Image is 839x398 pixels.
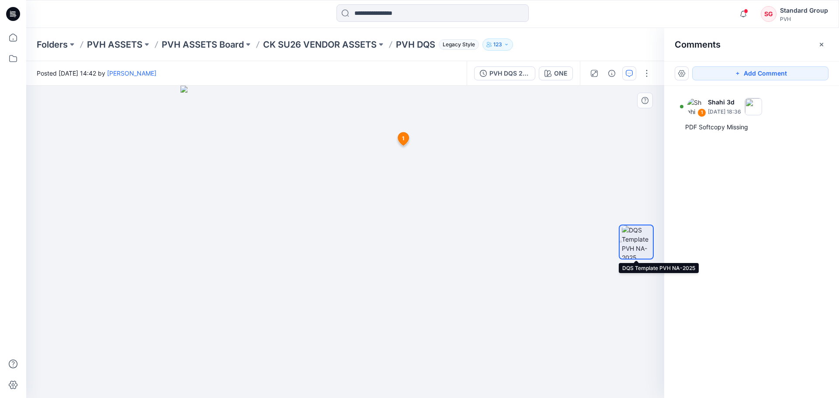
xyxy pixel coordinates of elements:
span: Posted [DATE] 14:42 by [37,69,156,78]
div: ONE [554,69,567,78]
button: Add Comment [692,66,829,80]
img: Shahi 3d [687,98,704,115]
p: 123 [493,40,502,49]
button: Legacy Style [435,38,479,51]
button: ONE [539,66,573,80]
a: PVH ASSETS Board [162,38,244,51]
p: Shahi 3d [708,97,741,107]
div: PVH DQS 2024 [489,69,530,78]
p: PVH DQS [396,38,435,51]
img: eyJhbGciOiJIUzI1NiIsImtpZCI6IjAiLCJzbHQiOiJzZXMiLCJ0eXAiOiJKV1QifQ.eyJkYXRhIjp7InR5cGUiOiJzdG9yYW... [180,86,510,398]
a: Folders [37,38,68,51]
button: 123 [482,38,513,51]
a: CK SU26 VENDOR ASSETS [263,38,377,51]
div: 1 [697,108,706,117]
div: PVH [780,16,828,22]
div: PDF Softcopy Missing [685,122,818,132]
h2: Comments [675,39,721,50]
a: PVH ASSETS [87,38,142,51]
div: Standard Group [780,5,828,16]
button: PVH DQS 2024 [474,66,535,80]
button: Details [605,66,619,80]
a: [PERSON_NAME] [107,69,156,77]
div: SG [761,6,777,22]
span: Legacy Style [439,39,479,50]
p: [DATE] 18:36 [708,107,741,116]
img: DQS Template PVH NA-2025 [622,225,653,259]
